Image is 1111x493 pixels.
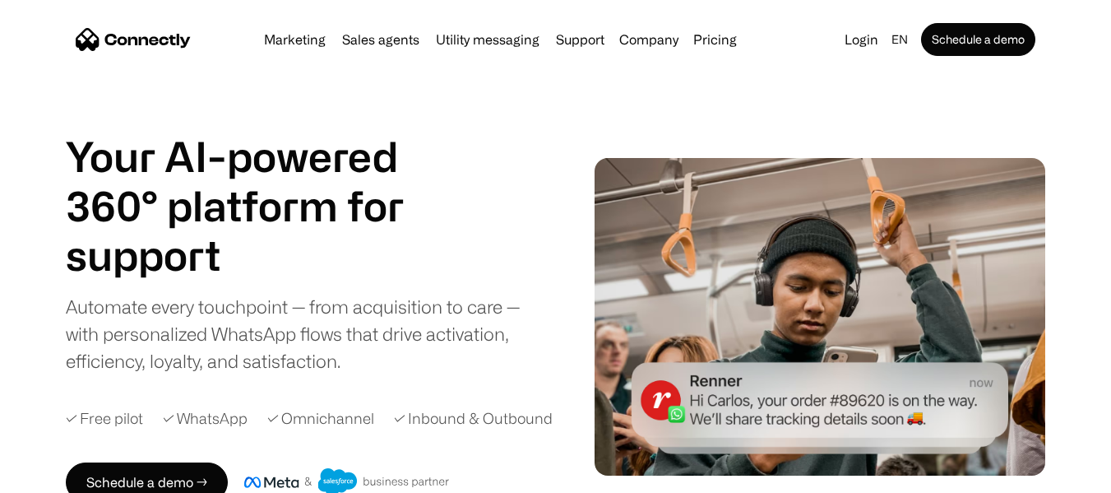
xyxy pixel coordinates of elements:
[394,407,553,430] div: ✓ Inbound & Outbound
[66,230,444,280] div: 2 of 4
[921,23,1035,56] a: Schedule a demo
[66,230,444,280] h1: support
[885,28,918,51] div: en
[614,28,683,51] div: Company
[76,27,191,52] a: home
[257,33,332,46] a: Marketing
[619,28,678,51] div: Company
[267,407,374,430] div: ✓ Omnichannel
[66,293,549,374] div: Automate every touchpoint — from acquisition to care — with personalized WhatsApp flows that driv...
[429,33,546,46] a: Utility messaging
[66,132,444,230] h1: Your AI-powered 360° platform for
[336,33,426,46] a: Sales agents
[838,28,885,51] a: Login
[891,28,908,51] div: en
[687,33,743,46] a: Pricing
[16,463,99,487] aside: Language selected: English
[549,33,611,46] a: Support
[33,464,99,487] ul: Language list
[66,230,444,280] div: carousel
[163,407,248,430] div: ✓ WhatsApp
[66,407,143,430] div: ✓ Free pilot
